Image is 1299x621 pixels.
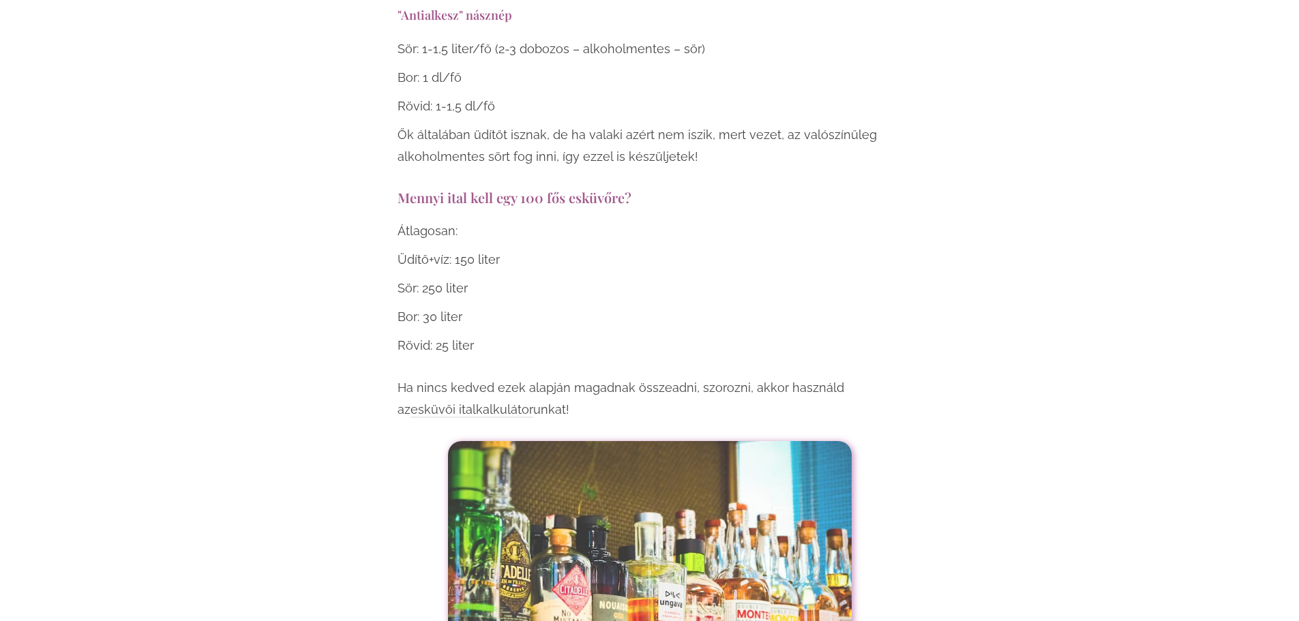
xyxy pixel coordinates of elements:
[398,220,902,242] p: Átlagosan:
[398,95,902,117] p: Rövid: 1-1,5 dl/fő
[398,306,902,328] p: Bor: 30 liter
[398,188,902,207] h3: Mennyi ital kell egy 100 fős esküvőre?
[398,249,902,271] p: Üdítő+víz: 150 liter
[410,402,533,418] a: esküvői italkalkulátor
[398,377,902,421] p: Ha nincs kedved ezek alapján magadnak összeadni, szorozni, akkor használd az unkat!
[398,335,902,357] p: Rövid: 25 liter
[398,67,902,89] p: Bor: 1 dl/fő
[398,277,902,299] p: Sör: 250 liter
[398,124,902,168] p: Ők általában üdítőt isznak, de ha valaki azért nem iszik, mert vezet, az valószínűleg alkoholment...
[398,38,902,60] p: Sör: 1-1,5 liter/fő (2-3 dobozos – alkoholmentes – sör)
[398,6,902,25] h5: "Antialkesz" násznép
